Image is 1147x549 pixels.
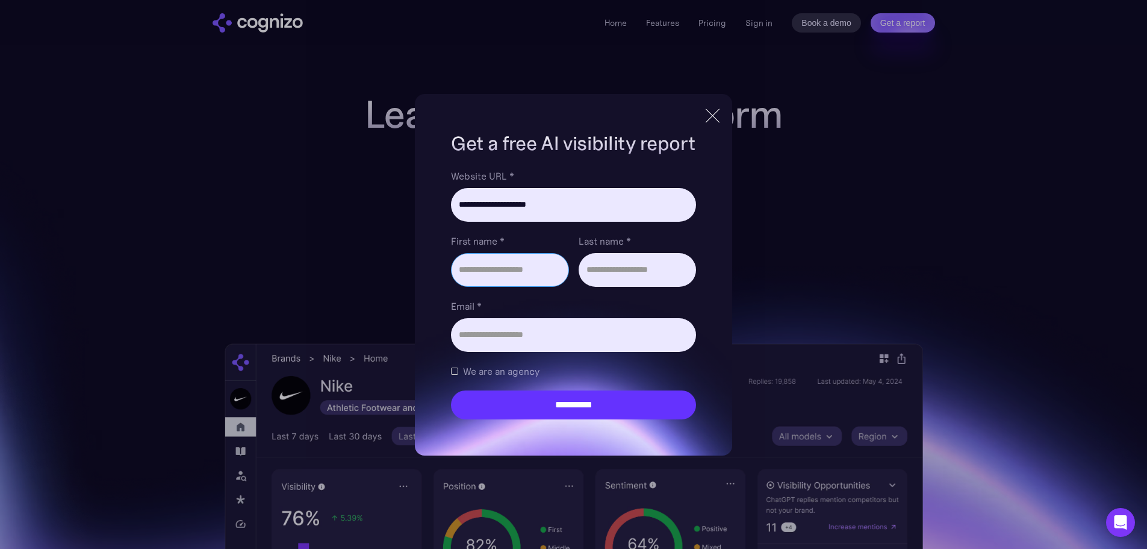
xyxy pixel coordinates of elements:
[463,364,539,378] span: We are an agency
[1106,508,1135,537] div: Open Intercom Messenger
[451,234,568,248] label: First name *
[451,169,695,419] form: Brand Report Form
[451,169,695,183] label: Website URL *
[579,234,696,248] label: Last name *
[451,130,695,157] h1: Get a free AI visibility report
[451,299,695,313] label: Email *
